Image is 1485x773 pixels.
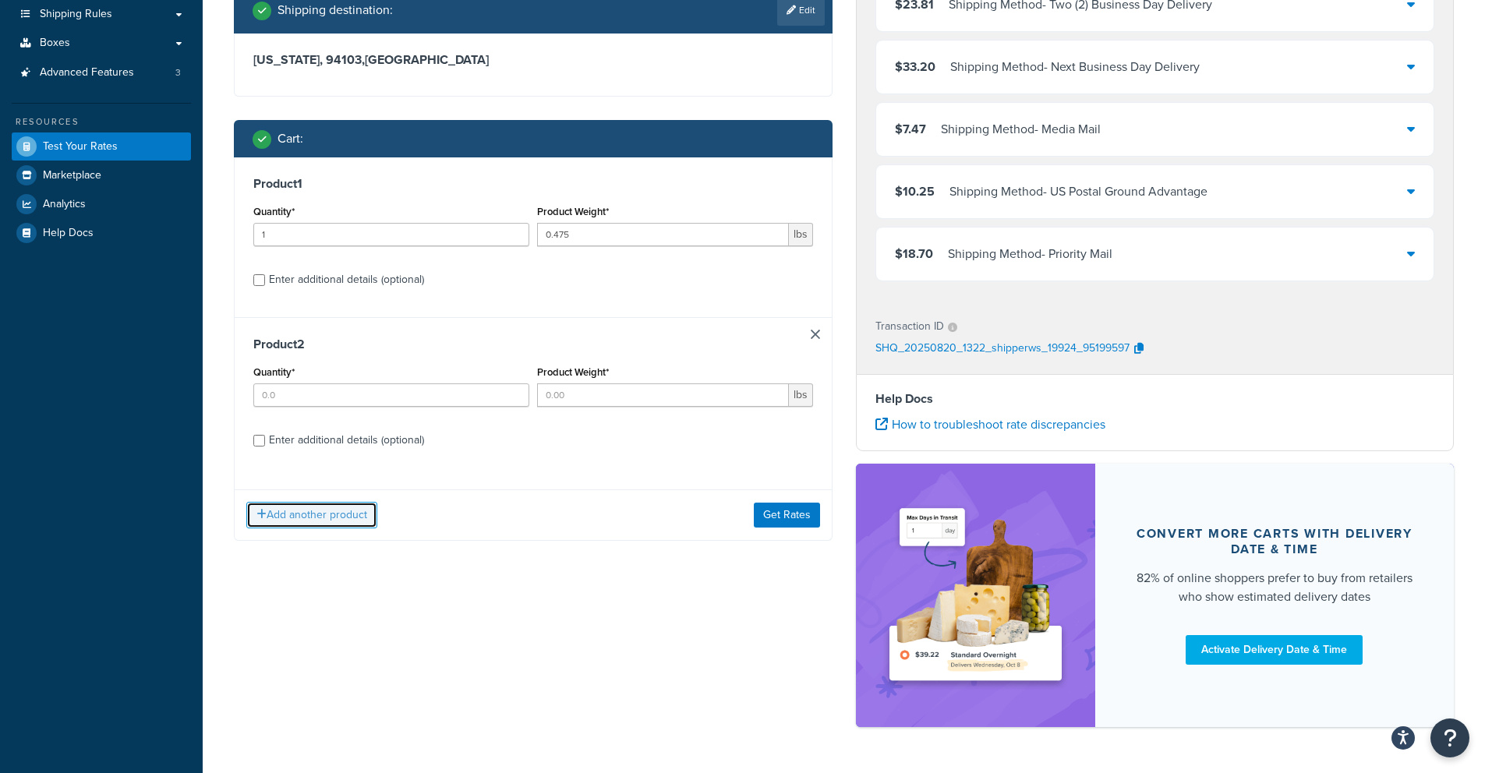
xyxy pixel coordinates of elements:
[43,198,86,211] span: Analytics
[789,383,813,407] span: lbs
[537,366,609,378] label: Product Weight*
[40,66,134,79] span: Advanced Features
[253,52,813,68] h3: [US_STATE], 94103 , [GEOGRAPHIC_DATA]
[12,29,191,58] a: Boxes
[12,190,191,218] a: Analytics
[175,66,181,79] span: 3
[253,366,295,378] label: Quantity*
[895,120,926,138] span: $7.47
[278,3,393,17] h2: Shipping destination :
[253,435,265,447] input: Enter additional details (optional)
[278,132,303,146] h2: Cart :
[253,223,529,246] input: 0.0
[253,274,265,286] input: Enter additional details (optional)
[875,390,1435,408] h4: Help Docs
[537,223,789,246] input: 0.00
[253,206,295,217] label: Quantity*
[941,118,1101,140] div: Shipping Method - Media Mail
[811,330,820,339] a: Remove Item
[40,37,70,50] span: Boxes
[949,181,1207,203] div: Shipping Method - US Postal Ground Advantage
[269,269,424,291] div: Enter additional details (optional)
[950,56,1200,78] div: Shipping Method - Next Business Day Delivery
[948,243,1112,265] div: Shipping Method - Priority Mail
[1133,526,1417,557] div: Convert more carts with delivery date & time
[253,337,813,352] h3: Product 2
[269,429,424,451] div: Enter additional details (optional)
[12,58,191,87] a: Advanced Features3
[895,182,935,200] span: $10.25
[895,245,933,263] span: $18.70
[43,227,94,240] span: Help Docs
[875,415,1105,433] a: How to troubleshoot rate discrepancies
[754,503,820,528] button: Get Rates
[1430,718,1469,757] button: Open Resource Center
[875,337,1130,361] p: SHQ_20250820_1322_shipperws_19924_95199597
[12,219,191,247] a: Help Docs
[12,115,191,129] div: Resources
[43,140,118,154] span: Test Your Rates
[875,316,944,337] p: Transaction ID
[895,58,935,76] span: $33.20
[246,502,377,528] button: Add another product
[537,206,609,217] label: Product Weight*
[537,383,789,407] input: 0.00
[12,161,191,189] a: Marketplace
[879,487,1072,704] img: feature-image-ddt-36eae7f7280da8017bfb280eaccd9c446f90b1fe08728e4019434db127062ab4.png
[1186,635,1363,665] a: Activate Delivery Date & Time
[12,58,191,87] li: Advanced Features
[253,383,529,407] input: 0.0
[789,223,813,246] span: lbs
[253,176,813,192] h3: Product 1
[40,8,112,21] span: Shipping Rules
[43,169,101,182] span: Marketplace
[12,132,191,161] a: Test Your Rates
[1133,569,1417,606] div: 82% of online shoppers prefer to buy from retailers who show estimated delivery dates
